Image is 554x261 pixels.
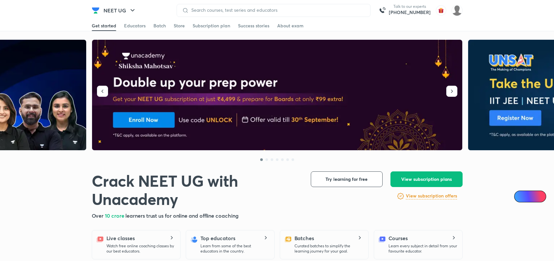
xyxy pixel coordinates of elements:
button: NEET UG [100,4,140,17]
div: Success stories [238,22,269,29]
h5: Batches [294,234,314,242]
div: Subscription plan [193,22,230,29]
a: Educators [124,21,146,31]
div: Batch [153,22,166,29]
a: Subscription plan [193,21,230,31]
span: Over [92,212,105,219]
h1: Crack NEET UG with Unacademy [92,171,300,208]
p: Learn every subject in detail from your favourite educator. [388,243,457,254]
div: Store [174,22,185,29]
img: Company Logo [92,7,100,14]
a: View subscription offers [406,192,457,200]
h5: Live classes [106,234,135,242]
p: Curated batches to simplify the learning journey for your goal. [294,243,363,254]
div: About exam [277,22,304,29]
p: Talk to our experts [389,4,431,9]
span: learners trust us for online and offline coaching [125,212,238,219]
a: [PHONE_NUMBER] [389,9,431,16]
span: View subscription plans [401,176,452,182]
img: Icon [518,194,523,199]
h5: Courses [388,234,408,242]
p: Watch free online coaching classes by our best educators. [106,243,175,254]
p: Learn from some of the best educators in the country. [200,243,269,254]
a: Get started [92,21,116,31]
div: Get started [92,22,116,29]
a: About exam [277,21,304,31]
img: call-us [376,4,389,17]
a: Batch [153,21,166,31]
a: Ai Doubts [514,191,546,202]
div: Educators [124,22,146,29]
span: Try learning for free [325,176,368,182]
h5: Top educators [200,234,235,242]
button: View subscription plans [390,171,463,187]
a: Success stories [238,21,269,31]
a: Store [174,21,185,31]
img: shilakha [451,5,463,16]
span: 10 crore [105,212,125,219]
button: Try learning for free [311,171,383,187]
input: Search courses, test series and educators [189,7,365,13]
img: avatar [436,5,446,16]
span: Ai Doubts [525,194,542,199]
